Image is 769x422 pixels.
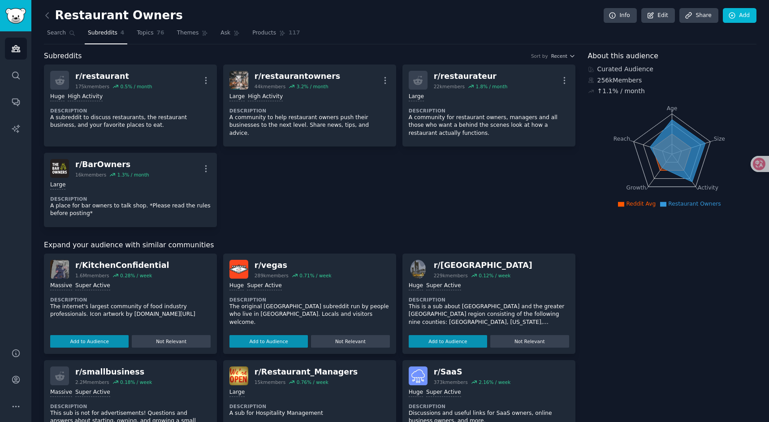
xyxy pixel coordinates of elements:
[409,297,569,303] dt: Description
[409,335,487,348] button: Add to Audience
[229,403,390,409] dt: Description
[88,29,117,37] span: Subreddits
[229,366,248,385] img: Restaurant_Managers
[299,272,331,279] div: 0.71 % / week
[75,379,109,385] div: 2.2M members
[588,65,757,74] div: Curated Audience
[402,65,575,146] a: r/restaurateur22kmembers1.8% / monthLargeDescriptionA community for restaurant owners, managers a...
[121,29,125,37] span: 4
[229,282,244,290] div: Huge
[229,388,245,397] div: Large
[50,303,211,319] p: The internet's largest community of food industry professionals. Icon artwork by [DOMAIN_NAME][URL]
[75,260,169,271] div: r/ KitchenConfidential
[157,29,164,37] span: 76
[255,71,340,82] div: r/ restaurantowners
[409,388,423,397] div: Huge
[551,53,575,59] button: Recent
[479,272,510,279] div: 0.12 % / week
[217,26,243,44] a: Ask
[50,260,69,279] img: KitchenConfidential
[531,53,548,59] div: Sort by
[120,272,152,279] div: 0.28 % / week
[75,172,106,178] div: 16k members
[666,105,677,112] tspan: Age
[177,29,199,37] span: Themes
[50,108,211,114] dt: Description
[229,297,390,303] dt: Description
[75,83,109,90] div: 175k members
[229,409,390,418] p: A sub for Hospitality Management
[409,260,428,279] img: Sacramento
[297,379,328,385] div: 0.76 % / week
[434,260,532,271] div: r/ [GEOGRAPHIC_DATA]
[409,114,569,138] p: A community for restaurant owners, managers and all those who want a behind the scenes look at ho...
[434,366,511,378] div: r/ SaaS
[434,83,465,90] div: 22k members
[588,51,658,62] span: About this audience
[479,379,510,385] div: 2.16 % / week
[434,71,508,82] div: r/ restaurateur
[297,83,328,90] div: 3.2 % / month
[50,181,65,189] div: Large
[223,65,396,146] a: restaurantownersr/restaurantowners44kmembers3.2% / monthLargeHigh ActivityDescriptionA community ...
[44,65,217,146] a: r/restaurant175kmembers0.5% / monthHugeHigh ActivityDescriptionA subreddit to discuss restaurants...
[249,26,303,44] a: Products117
[50,297,211,303] dt: Description
[44,26,78,44] a: Search
[5,8,26,24] img: GummySearch logo
[75,159,149,170] div: r/ BarOwners
[597,86,645,96] div: ↑ 1.1 % / month
[409,303,569,327] p: This is a sub about [GEOGRAPHIC_DATA] and the greater [GEOGRAPHIC_DATA] region consisting of the ...
[723,8,756,23] a: Add
[75,272,109,279] div: 1.6M members
[44,51,82,62] span: Subreddits
[626,185,646,191] tspan: Growth
[50,335,129,348] button: Add to Audience
[44,153,217,227] a: BarOwnersr/BarOwners16kmembers1.3% / monthLargeDescriptionA place for bar owners to talk shop. *P...
[289,29,300,37] span: 117
[434,272,468,279] div: 229k members
[229,114,390,138] p: A community to help restaurant owners push their businesses to the next level. Share news, tips, ...
[229,93,245,101] div: Large
[713,135,725,142] tspan: Size
[490,335,569,348] button: Not Relevant
[229,71,248,90] img: restaurantowners
[44,9,183,23] h2: Restaurant Owners
[47,29,66,37] span: Search
[668,201,721,207] span: Restaurant Owners
[255,260,332,271] div: r/ vegas
[117,172,149,178] div: 1.3 % / month
[120,379,152,385] div: 0.18 % / week
[255,83,285,90] div: 44k members
[475,83,507,90] div: 1.8 % / month
[174,26,212,44] a: Themes
[426,282,461,290] div: Super Active
[409,366,428,385] img: SaaS
[50,93,65,101] div: Huge
[44,240,214,251] span: Expand your audience with similar communities
[75,282,110,290] div: Super Active
[426,388,461,397] div: Super Active
[50,202,211,218] p: A place for bar owners to talk shop. *Please read the rules before posting*
[434,379,468,385] div: 373k members
[698,185,718,191] tspan: Activity
[75,366,152,378] div: r/ smallbusiness
[50,114,211,129] p: A subreddit to discuss restaurants, the restaurant business, and your favorite places to eat.
[220,29,230,37] span: Ask
[50,403,211,409] dt: Description
[229,260,248,279] img: vegas
[229,108,390,114] dt: Description
[50,196,211,202] dt: Description
[409,403,569,409] dt: Description
[409,93,424,101] div: Large
[50,388,72,397] div: Massive
[132,335,210,348] button: Not Relevant
[604,8,637,23] a: Info
[409,282,423,290] div: Huge
[50,159,69,178] img: BarOwners
[229,335,308,348] button: Add to Audience
[75,388,110,397] div: Super Active
[255,272,289,279] div: 289k members
[134,26,167,44] a: Topics76
[409,108,569,114] dt: Description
